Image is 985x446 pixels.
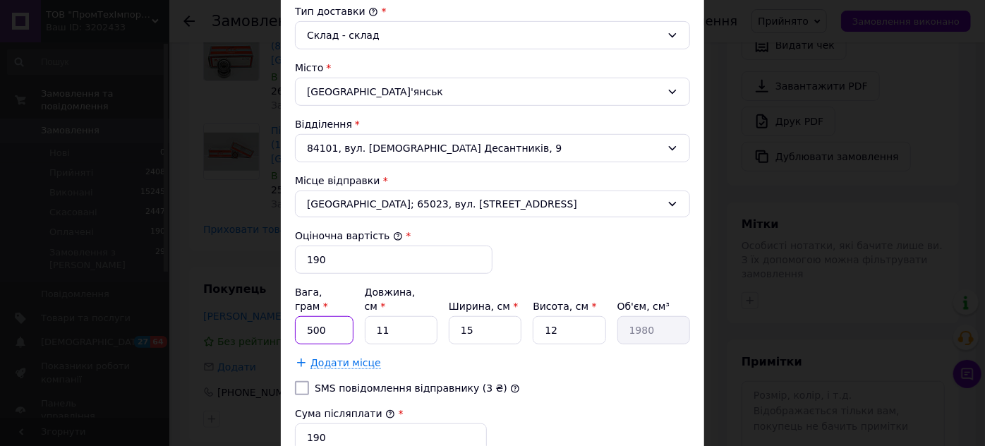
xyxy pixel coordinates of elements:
[307,197,661,211] span: [GEOGRAPHIC_DATA]; 65023, вул. [STREET_ADDRESS]
[295,287,328,312] label: Вага, грам
[295,78,690,106] div: [GEOGRAPHIC_DATA]'янськ
[295,408,395,419] label: Сума післяплати
[295,230,403,241] label: Оціночна вартість
[307,28,661,43] div: Склад - склад
[295,61,690,75] div: Місто
[617,299,690,313] div: Об'єм, см³
[295,174,690,188] div: Місце відправки
[295,134,690,162] div: 84101, вул. [DEMOGRAPHIC_DATA] Десантників, 9
[295,4,690,18] div: Тип доставки
[533,301,596,312] label: Висота, см
[365,287,416,312] label: Довжина, см
[449,301,518,312] label: Ширина, см
[310,357,381,369] span: Додати місце
[295,117,690,131] div: Відділення
[315,382,507,394] label: SMS повідомлення відправнику (3 ₴)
